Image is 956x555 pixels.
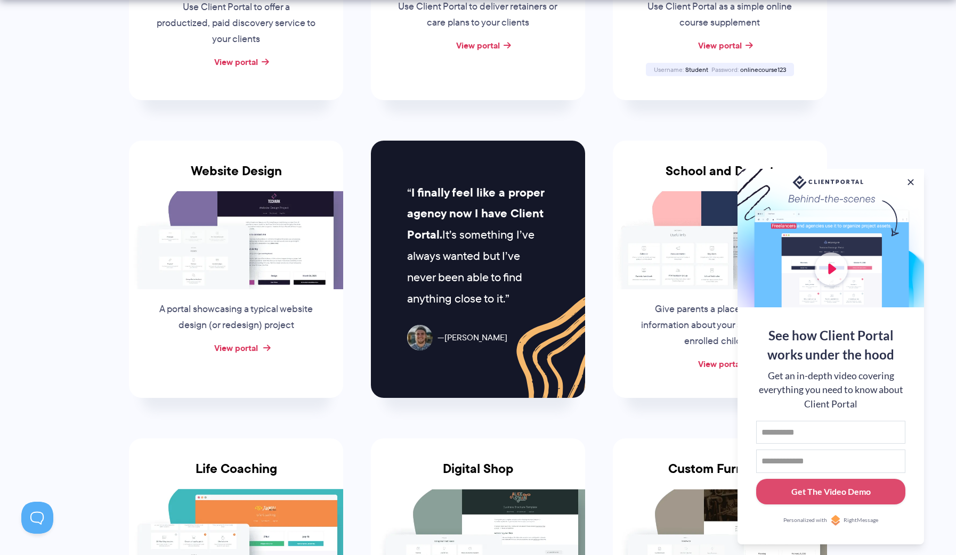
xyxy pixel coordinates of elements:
p: It’s something I’ve always wanted but I’ve never been able to find anything close to it. [407,182,548,309]
a: View portal [698,357,742,370]
h3: School and Parent [613,164,827,191]
h3: Custom Furniture [613,461,827,489]
a: Personalized withRightMessage [756,515,905,526]
span: Password [711,65,739,74]
a: View portal [456,39,500,52]
h3: Website Design [129,164,343,191]
strong: I finally feel like a proper agency now I have Client Portal. [407,184,544,244]
div: See how Client Portal works under the hood [756,326,905,364]
div: Get an in-depth video covering everything you need to know about Client Portal [756,369,905,411]
button: Get The Video Demo [756,479,905,505]
h3: Life Coaching [129,461,343,489]
div: Get The Video Demo [791,485,871,498]
span: Username [654,65,684,74]
a: View portal [214,55,258,68]
p: Give parents a place to find key information about your school for their enrolled children [639,301,801,349]
span: Personalized with [783,516,827,525]
img: Personalized with RightMessage [830,515,841,526]
span: RightMessage [844,516,878,525]
iframe: Toggle Customer Support [21,502,53,534]
span: Student [685,65,708,74]
p: A portal showcasing a typical website design (or redesign) project [155,301,317,333]
a: View portal [698,39,742,52]
h3: Digital Shop [371,461,585,489]
span: [PERSON_NAME] [438,330,507,346]
a: View portal [214,341,258,354]
span: onlinecourse123 [740,65,786,74]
